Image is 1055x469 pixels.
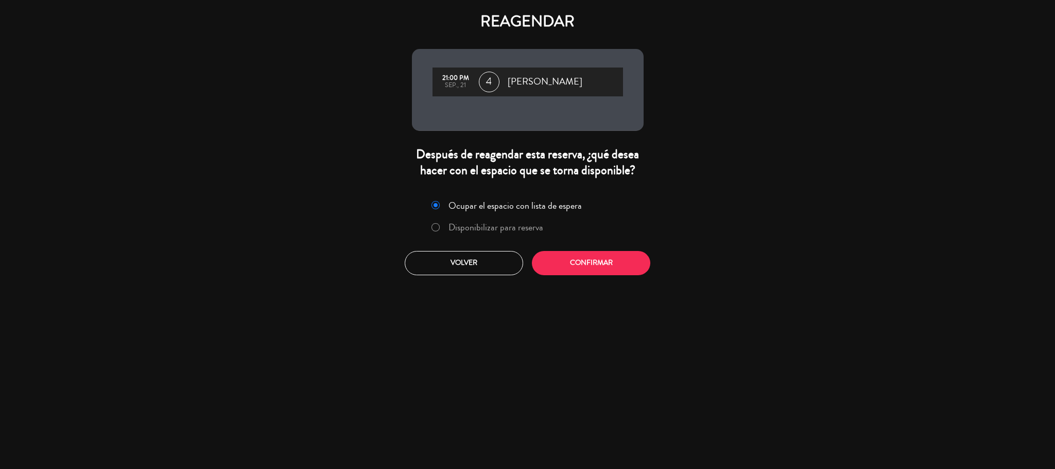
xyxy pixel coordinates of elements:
[405,251,523,275] button: Volver
[448,223,543,232] label: Disponibilizar para reserva
[412,146,644,178] div: Después de reagendar esta reserva, ¿qué desea hacer con el espacio que se torna disponible?
[438,82,474,89] div: sep., 21
[448,201,582,210] label: Ocupar el espacio con lista de espera
[532,251,650,275] button: Confirmar
[412,12,644,31] h4: REAGENDAR
[508,74,582,90] span: [PERSON_NAME]
[438,75,474,82] div: 21:00 PM
[479,72,499,92] span: 4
